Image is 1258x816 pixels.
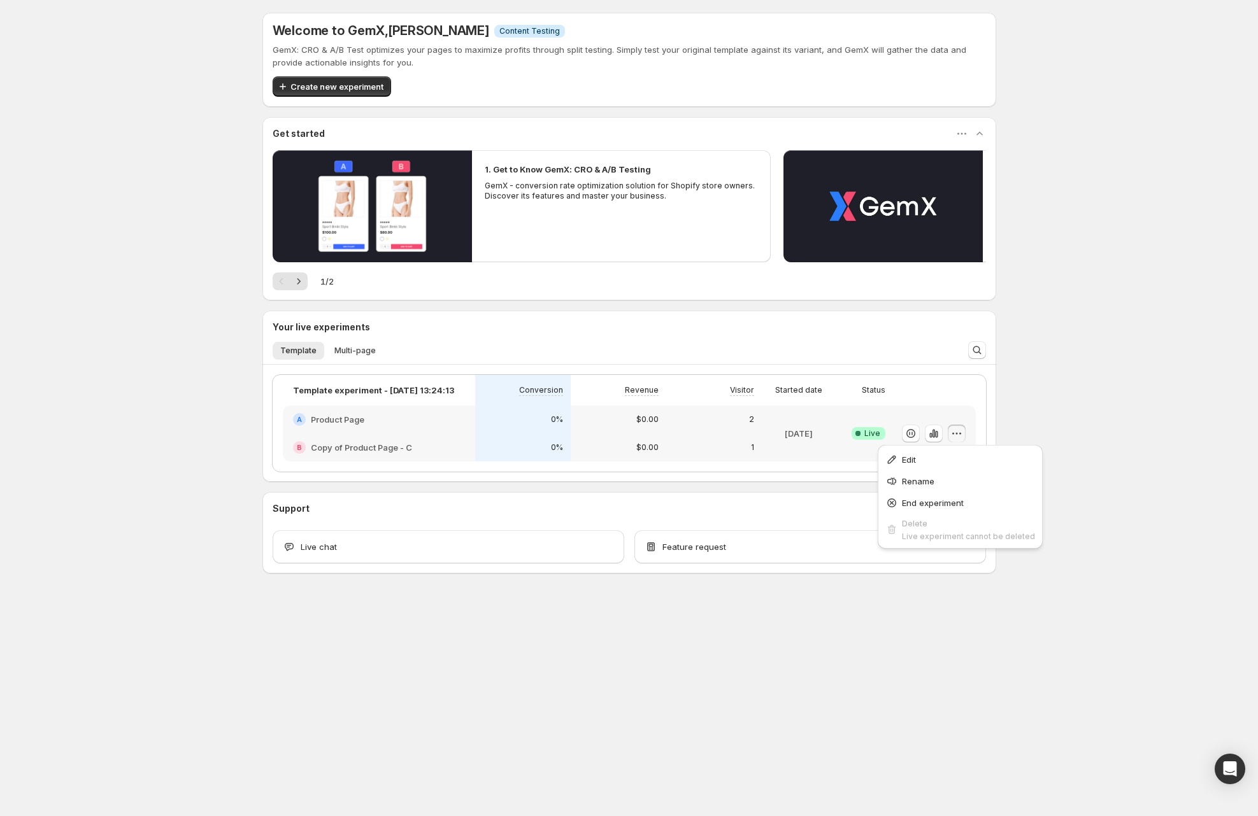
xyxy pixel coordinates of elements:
h2: A [297,416,302,423]
span: Feature request [662,540,726,553]
h3: Your live experiments [273,321,370,334]
button: Play video [783,150,983,262]
h3: Support [273,502,310,515]
span: Live chat [301,540,337,553]
button: Next [290,272,308,290]
p: Started date [775,385,822,395]
div: Delete [902,517,1035,530]
span: , [PERSON_NAME] [385,23,489,38]
span: Template [280,346,317,356]
p: Conversion [519,385,563,395]
h5: Welcome to GemX [273,23,489,38]
nav: Pagination [273,272,308,290]
p: Visitor [730,385,754,395]
p: 0% [551,414,563,425]
span: Content Testing [499,26,560,36]
span: Live [864,428,880,439]
p: $0.00 [636,442,659,453]
p: [DATE] [785,427,813,440]
p: Template experiment - [DATE] 13:24:13 [293,384,454,397]
h2: B [297,444,302,451]
p: 1 [751,442,754,453]
span: End experiment [902,498,964,508]
p: 0% [551,442,563,453]
p: $0.00 [636,414,659,425]
button: Rename [882,470,1039,491]
p: Status [862,385,885,395]
h3: Get started [273,127,325,140]
button: DeleteLive experiment cannot be deleted [882,514,1039,545]
button: End experiment [882,492,1039,512]
h2: 1. Get to Know GemX: CRO & A/B Testing [485,163,651,176]
button: Create new experiment [273,76,391,97]
h2: Copy of Product Page - C [311,441,412,454]
span: 1 / 2 [320,275,334,288]
p: Revenue [625,385,659,395]
span: Multi-page [334,346,376,356]
button: Edit [882,449,1039,469]
button: Play video [273,150,472,262]
h2: Product Page [311,413,364,426]
button: Search and filter results [968,341,986,359]
span: Edit [902,454,916,465]
p: GemX - conversion rate optimization solution for Shopify store owners. Discover its features and ... [485,181,759,201]
p: 2 [749,414,754,425]
span: Create new experiment [290,80,383,93]
span: Rename [902,476,934,486]
div: Open Intercom Messenger [1215,754,1245,784]
p: GemX: CRO & A/B Test optimizes your pages to maximize profits through split testing. Simply test ... [273,43,986,69]
span: Live experiment cannot be deleted [902,531,1035,541]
